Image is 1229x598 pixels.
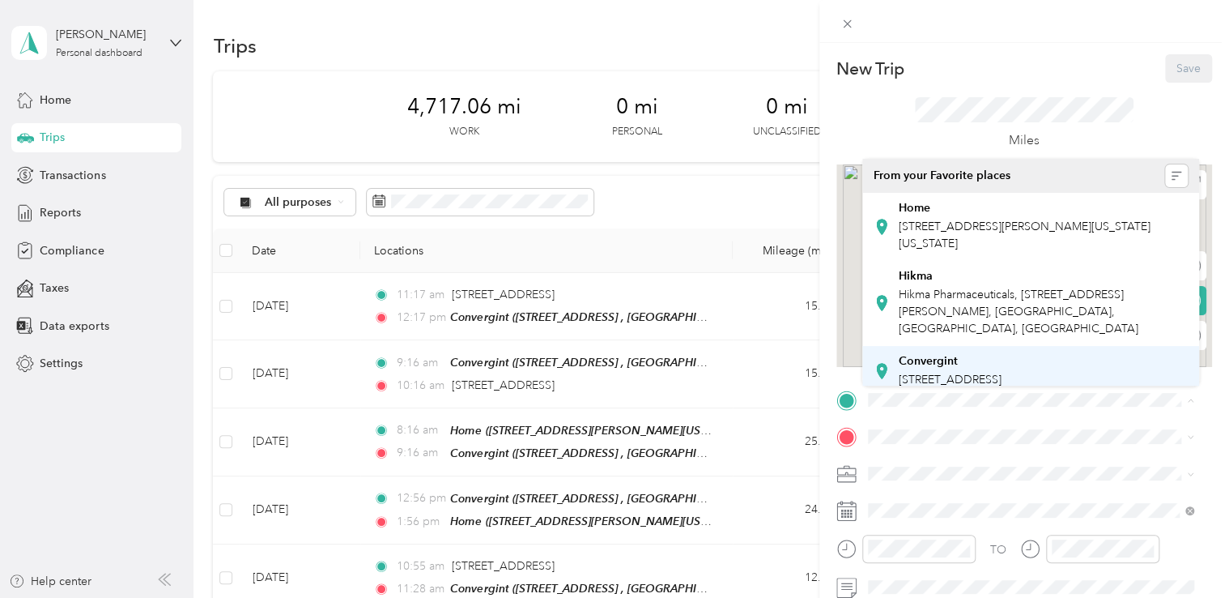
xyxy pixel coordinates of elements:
[898,201,929,216] strong: Home
[1138,507,1229,598] iframe: Everlance-gr Chat Button Frame
[874,169,1010,183] span: From your Favorite places
[898,220,1150,250] span: [STREET_ADDRESS][PERSON_NAME][US_STATE][US_STATE]
[898,269,932,284] strong: Hikma
[990,541,1006,558] div: TO
[898,373,1001,387] span: [STREET_ADDRESS]
[836,58,904,80] p: New Trip
[1009,130,1040,151] p: Miles
[898,354,957,369] strong: Convergint
[898,288,1138,335] span: Hikma Pharmaceuticals, [STREET_ADDRESS][PERSON_NAME], [GEOGRAPHIC_DATA], [GEOGRAPHIC_DATA], [GEOG...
